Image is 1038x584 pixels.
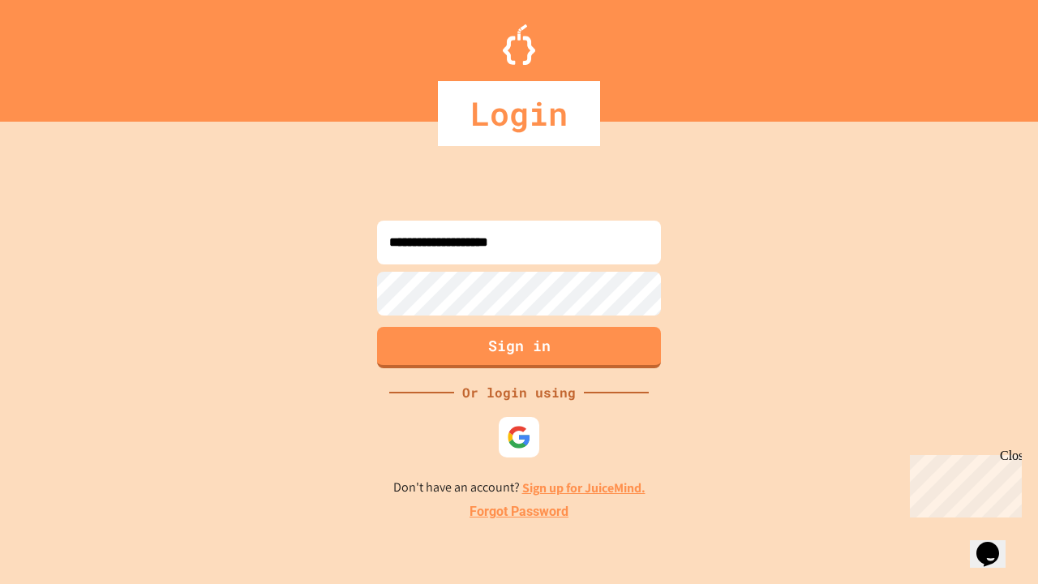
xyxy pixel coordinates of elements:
button: Sign in [377,327,661,368]
p: Don't have an account? [393,478,646,498]
div: Login [438,81,600,146]
div: Chat with us now!Close [6,6,112,103]
a: Sign up for JuiceMind. [522,479,646,496]
a: Forgot Password [470,502,568,522]
iframe: chat widget [903,449,1022,517]
iframe: chat widget [970,519,1022,568]
div: Or login using [454,383,584,402]
img: google-icon.svg [507,425,531,449]
img: Logo.svg [503,24,535,65]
